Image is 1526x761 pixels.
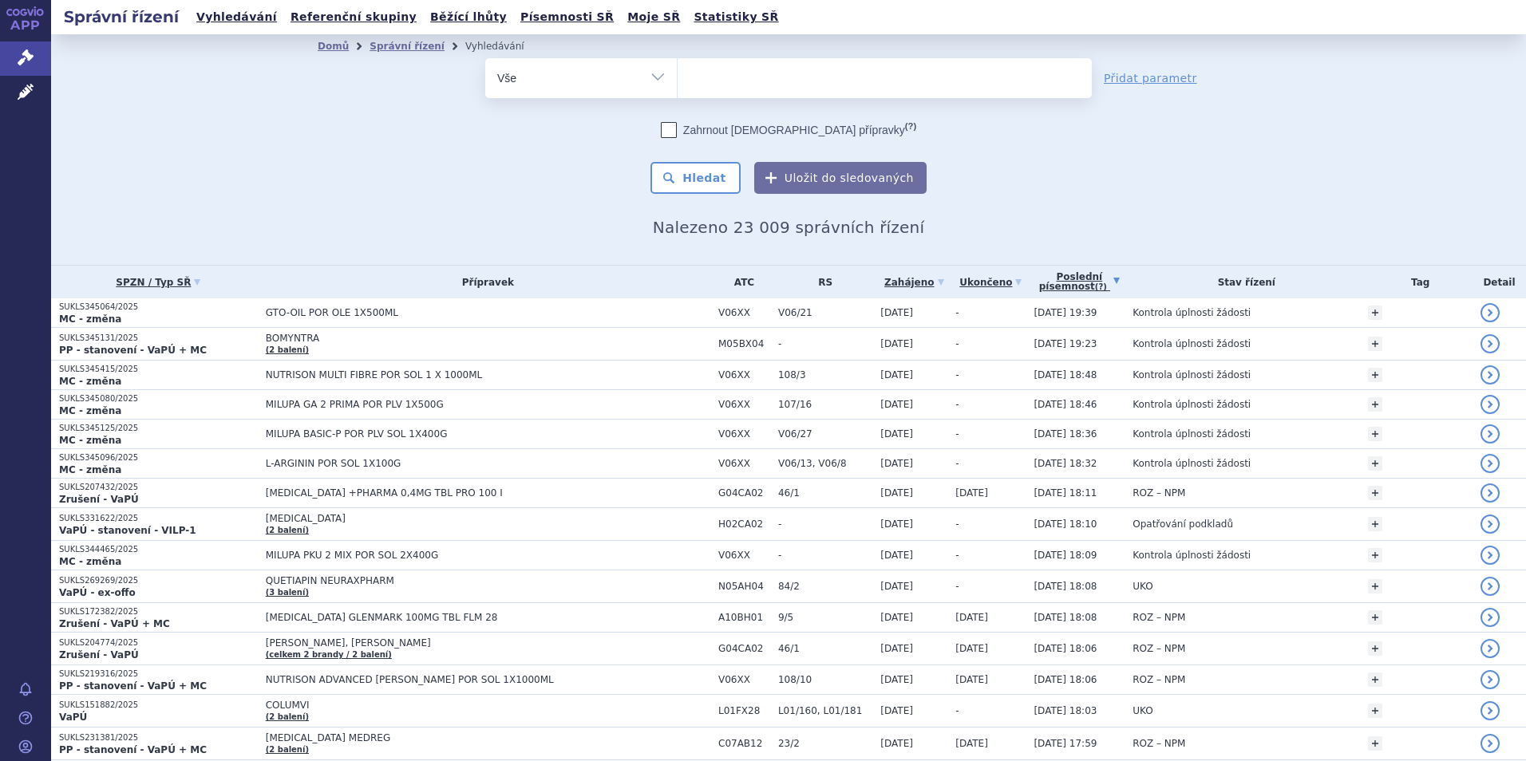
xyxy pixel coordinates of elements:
[710,266,770,298] th: ATC
[955,738,988,749] span: [DATE]
[59,464,121,475] strong: MC - změna
[1481,515,1500,534] a: detail
[1368,456,1382,471] a: +
[1034,674,1097,685] span: [DATE] 18:06
[778,399,872,410] span: 107/16
[718,519,770,530] span: H02CA02
[370,41,445,52] a: Správní řízení
[266,458,665,469] span: L-ARGININ POR SOL 1X100G
[718,307,770,318] span: V06XX
[266,345,309,354] a: (2 balení)
[718,612,770,623] span: A10BH01
[1034,705,1097,716] span: [DATE] 18:03
[1368,548,1382,562] a: +
[880,458,913,469] span: [DATE]
[59,345,207,356] strong: PP - stanovení - VaPÚ + MC
[955,338,959,349] span: -
[880,487,913,499] span: [DATE]
[1034,519,1097,530] span: [DATE] 18:10
[754,162,927,194] button: Uložit do sledovaných
[1133,458,1251,469] span: Kontrola úplnosti žádosti
[1034,428,1097,440] span: [DATE] 18:36
[1481,395,1500,414] a: detail
[955,458,959,469] span: -
[955,519,959,530] span: -
[1481,577,1500,596] a: detail
[1034,738,1097,749] span: [DATE] 17:59
[1481,701,1500,720] a: detail
[59,364,258,375] p: SUKLS345415/2025
[266,333,665,344] span: BOMYNTRA
[59,556,121,567] strong: MC - změna
[718,369,770,380] span: V06XX
[778,458,872,469] span: V06/13, V06/8
[880,612,913,623] span: [DATE]
[266,513,665,524] span: [MEDICAL_DATA]
[1034,581,1097,592] span: [DATE] 18:08
[1034,643,1097,654] span: [DATE] 18:06
[778,581,872,592] span: 84/2
[1034,399,1097,410] span: [DATE] 18:46
[689,6,783,28] a: Statistiky SŘ
[59,606,258,617] p: SUKLS172382/2025
[955,399,959,410] span: -
[59,700,258,711] p: SUKLS151882/2025
[1368,517,1382,531] a: +
[905,121,916,132] abbr: (?)
[778,705,872,716] span: L01/160, L01/181
[778,643,872,654] span: 46/1
[59,637,258,649] p: SUKLS204774/2025
[1481,454,1500,473] a: detail
[59,575,258,586] p: SUKLS269269/2025
[59,271,258,294] a: SPZN / Typ SŘ
[1481,483,1500,503] a: detail
[718,487,770,499] span: G04CA02
[425,6,512,28] a: Běžící lhůty
[266,674,665,685] span: NUTRISON ADVANCED [PERSON_NAME] POR SOL 1X1000ML
[778,487,872,499] span: 46/1
[1133,338,1251,349] span: Kontrola úplnosti žádosti
[465,34,545,58] li: Vyhledávání
[623,6,685,28] a: Moje SŘ
[1368,641,1382,656] a: +
[59,513,258,524] p: SUKLS331622/2025
[778,307,872,318] span: V06/21
[266,526,309,534] a: (2 balení)
[266,428,665,440] span: MILUPA BASIC-P POR PLV SOL 1X400G
[770,266,872,298] th: RS
[880,369,913,380] span: [DATE]
[1104,70,1197,86] a: Přidat parametr
[1368,337,1382,351] a: +
[1133,399,1251,410] span: Kontrola úplnosti žádosti
[1133,369,1251,380] span: Kontrola úplnosti žádosti
[1034,458,1097,469] span: [DATE] 18:32
[266,732,665,743] span: [MEDICAL_DATA] MEDREG
[718,458,770,469] span: V06XX
[1034,307,1097,318] span: [DATE] 19:39
[59,302,258,313] p: SUKLS345064/2025
[1368,368,1382,382] a: +
[1133,738,1185,749] span: ROZ – NPM
[880,399,913,410] span: [DATE]
[955,643,988,654] span: [DATE]
[1481,334,1500,353] a: detail
[516,6,619,28] a: Písemnosti SŘ
[1360,266,1473,298] th: Tag
[59,393,258,404] p: SUKLS345080/2025
[718,738,770,749] span: C07AB12
[266,612,665,623] span: [MEDICAL_DATA] GLENMARK 100MG TBL FLM 28
[1481,365,1500,384] a: detail
[266,745,309,754] a: (2 balení)
[1473,266,1526,298] th: Detail
[718,581,770,592] span: N05AH04
[59,435,121,446] strong: MC - změna
[1133,519,1233,530] span: Opatřování podkladů
[266,700,665,711] span: COLUMVI
[59,525,196,536] strong: VaPÚ - stanovení - VILP-1
[718,399,770,410] span: V06XX
[1034,487,1097,499] span: [DATE] 18:11
[718,705,770,716] span: L01FX28
[1133,581,1152,592] span: UKO
[59,423,258,434] p: SUKLS345125/2025
[661,122,916,138] label: Zahrnout [DEMOGRAPHIC_DATA] přípravky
